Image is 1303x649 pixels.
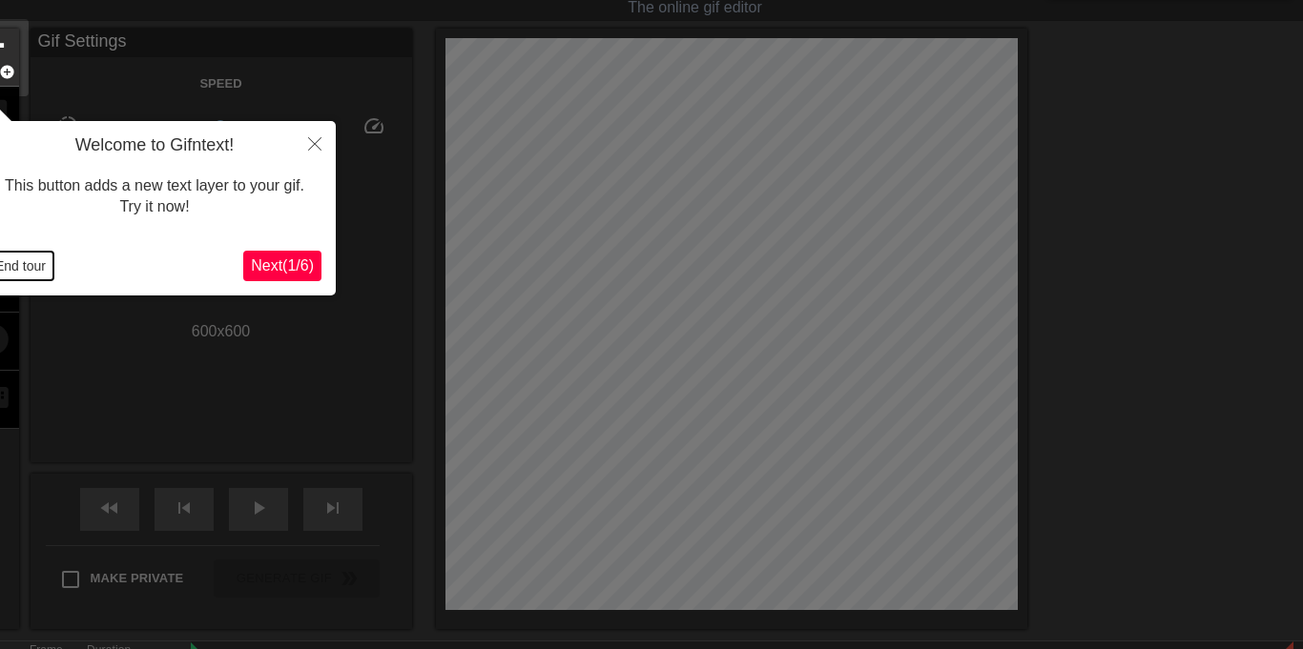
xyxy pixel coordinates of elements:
[251,257,314,274] span: Next ( 1 / 6 )
[243,251,321,281] button: Next
[294,121,336,165] button: Close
